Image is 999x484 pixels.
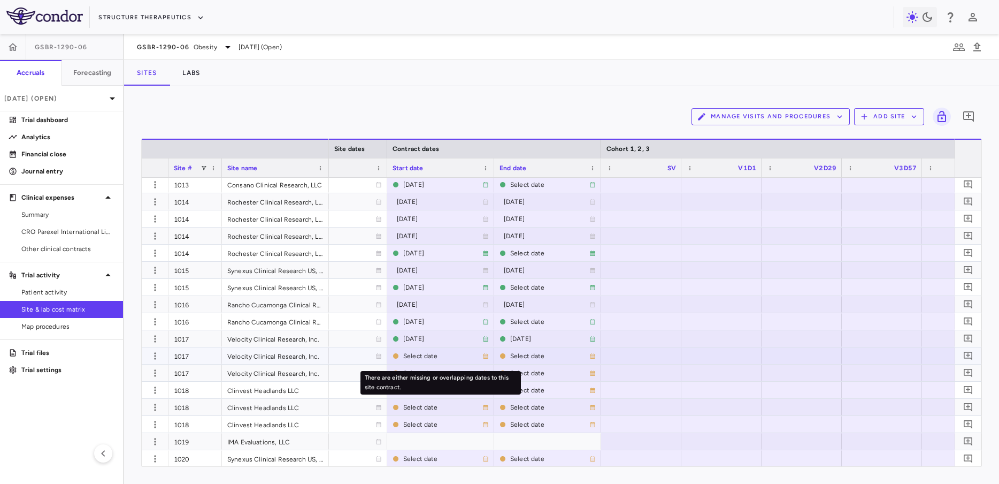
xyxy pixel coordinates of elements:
[168,210,222,227] div: 1014
[393,348,489,364] span: There are either missing or overlapping dates to this site contract.
[928,108,951,126] span: Lock grid
[510,176,589,193] div: Select date
[500,417,596,432] span: There are either missing or overlapping dates to this site contract.
[963,179,973,190] svg: Add comment
[168,176,222,193] div: 1013
[393,451,489,466] span: There are either missing or overlapping dates to this site contract.
[222,347,329,364] div: Velocity Clinical Research, Inc.
[222,245,329,261] div: Rochester Clinical Research, LLC
[963,299,973,309] svg: Add comment
[963,453,973,464] svg: Add comment
[403,279,482,296] div: [DATE]
[168,228,222,244] div: 1014
[222,210,329,227] div: Rochester Clinical Research, LLC
[403,330,482,347] div: [DATE]
[510,330,589,347] div: [DATE]
[500,164,526,172] span: End date
[504,210,589,228] div: [DATE]
[21,270,102,280] p: Trial activity
[606,145,650,153] span: Cohort 1, 2, 3
[504,193,589,210] div: [DATE]
[4,94,106,103] p: [DATE] (Open)
[17,68,44,78] h6: Accruals
[6,7,83,25] img: logo-full-SnFGN8VE.png
[500,382,596,398] span: There are either missing or overlapping dates to this site contract.
[510,399,589,416] div: Select date
[393,399,489,415] span: There are either missing or overlapping dates to this site contract.
[334,145,365,153] span: Site dates
[222,262,329,278] div: Synexus Clinical Research US, Inc.
[227,164,257,172] span: Site name
[961,211,975,226] button: Add comment
[124,60,170,86] button: Sites
[959,108,978,126] button: Add comment
[500,245,596,261] span: This is the current site contract.
[168,399,222,415] div: 1018
[738,164,756,172] span: V1D1
[222,450,329,467] div: Synexus Clinical Research US, Inc.
[963,368,973,378] svg: Add comment
[174,164,192,172] span: Site #
[500,399,596,415] span: There are either missing or overlapping dates to this site contract.
[168,296,222,313] div: 1016
[222,330,329,347] div: Velocity Clinical Research, Inc.
[961,331,975,346] button: Add comment
[393,314,489,329] span: This is the current site contract.
[510,416,589,433] div: Select date
[510,313,589,330] div: Select date
[403,245,482,262] div: [DATE]
[21,322,114,331] span: Map procedures
[168,416,222,433] div: 1018
[393,417,489,432] span: There are either missing or overlapping dates to this site contract.
[500,451,596,466] span: There are either missing or overlapping dates to this site contract.
[168,365,222,381] div: 1017
[510,450,589,467] div: Select date
[961,451,975,466] button: Add comment
[510,245,589,262] div: Select date
[222,365,329,381] div: Velocity Clinical Research, Inc.
[393,331,489,346] span: This is the current site contract.
[963,436,973,447] svg: Add comment
[500,279,596,295] span: This is the current site contract.
[393,245,489,261] span: This is the current site contract.
[962,110,975,123] svg: Add comment
[500,348,596,364] span: There are either missing or overlapping dates to this site contract.
[393,164,424,172] span: Start date
[403,313,482,330] div: [DATE]
[403,450,482,467] div: Select date
[894,164,917,172] span: V3D57
[961,229,975,243] button: Add comment
[397,228,482,245] div: [DATE]
[168,382,222,398] div: 1018
[963,316,973,327] svg: Add comment
[961,366,975,380] button: Add comment
[21,149,114,159] p: Financial close
[963,196,973,207] svg: Add comment
[222,433,329,450] div: IMA Evaluations, LLC
[222,176,329,193] div: Consano Clinical Research, LLC
[98,9,204,26] button: Structure Therapeutics
[360,371,521,395] div: There are either missing or overlapping dates to this site contract.
[222,296,329,313] div: Rancho Cucamonga Clinical Research
[194,42,217,52] span: Obesity
[393,279,489,295] span: This is the current site contract.
[21,365,114,375] p: Trial settings
[963,248,973,258] svg: Add comment
[239,42,282,52] span: [DATE] (Open)
[403,399,482,416] div: Select date
[222,416,329,433] div: Clinvest Headlands LLC
[397,296,482,313] div: [DATE]
[961,314,975,329] button: Add comment
[510,279,589,296] div: Select date
[222,382,329,398] div: Clinvest Headlands LLC
[168,279,222,296] div: 1015
[963,419,973,429] svg: Add comment
[961,246,975,260] button: Add comment
[222,279,329,296] div: Synexus Clinical Research US, Inc.
[21,210,114,220] span: Summary
[21,167,114,176] p: Journal entry
[510,347,589,365] div: Select date
[961,263,975,277] button: Add comment
[961,280,975,294] button: Add comment
[961,417,975,432] button: Add comment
